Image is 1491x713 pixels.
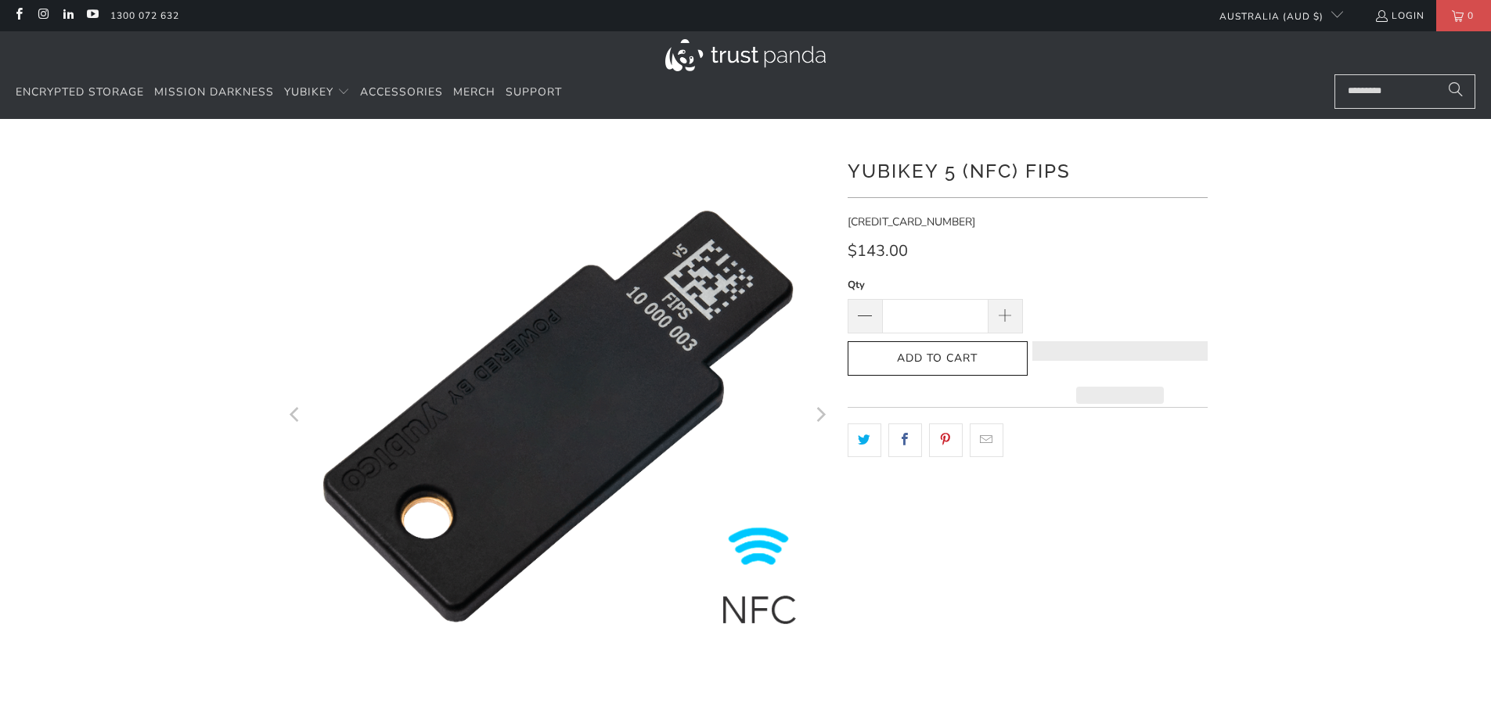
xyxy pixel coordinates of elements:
[284,85,333,99] span: YubiKey
[61,9,74,22] a: Trust Panda Australia on LinkedIn
[848,341,1028,376] button: Add to Cart
[283,142,308,690] button: Previous
[888,423,922,456] a: Share this on Facebook
[848,214,975,229] span: [CREDIT_CARD_NUMBER]
[154,85,274,99] span: Mission Darkness
[453,85,495,99] span: Merch
[970,423,1003,456] a: Email this to a friend
[808,142,833,690] button: Next
[1436,74,1475,109] button: Search
[360,74,443,111] a: Accessories
[1334,74,1475,109] input: Search...
[85,9,99,22] a: Trust Panda Australia on YouTube
[16,85,144,99] span: Encrypted Storage
[284,142,832,690] img: YubiKey 5 NFC FIPS - Trust Panda
[1374,7,1424,24] a: Login
[506,74,562,111] a: Support
[848,240,908,261] span: $143.00
[453,74,495,111] a: Merch
[848,276,1023,293] label: Qty
[360,85,443,99] span: Accessories
[16,74,144,111] a: Encrypted Storage
[864,352,1011,366] span: Add to Cart
[665,39,826,71] img: Trust Panda Australia
[110,7,179,24] a: 1300 072 632
[36,9,49,22] a: Trust Panda Australia on Instagram
[929,423,963,456] a: Share this on Pinterest
[12,9,25,22] a: Trust Panda Australia on Facebook
[848,423,881,456] a: Share this on Twitter
[284,74,350,111] summary: YubiKey
[154,74,274,111] a: Mission Darkness
[848,154,1208,185] h1: YubiKey 5 (NFC) FIPS
[16,74,562,111] nav: Translation missing: en.navigation.header.main_nav
[506,85,562,99] span: Support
